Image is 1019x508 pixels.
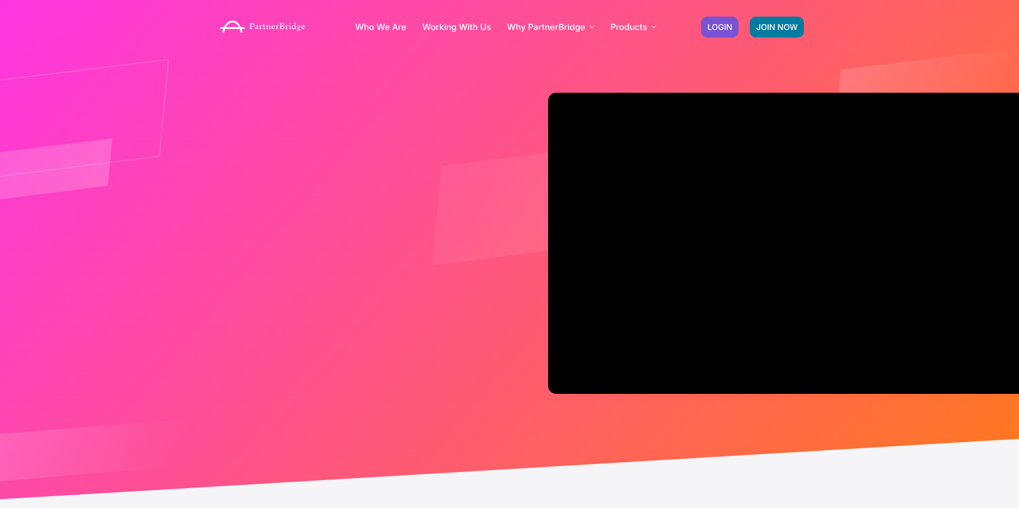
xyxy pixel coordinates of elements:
a: LOGIN [701,17,739,38]
a: Who We Are [355,23,406,31]
a: Working With Us [423,23,491,31]
a: JOIN NOW [750,17,804,38]
a: Products [610,23,656,31]
span: LOGIN [707,23,732,31]
span: JOIN NOW [756,23,798,31]
a: Why PartnerBridge [507,23,595,31]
